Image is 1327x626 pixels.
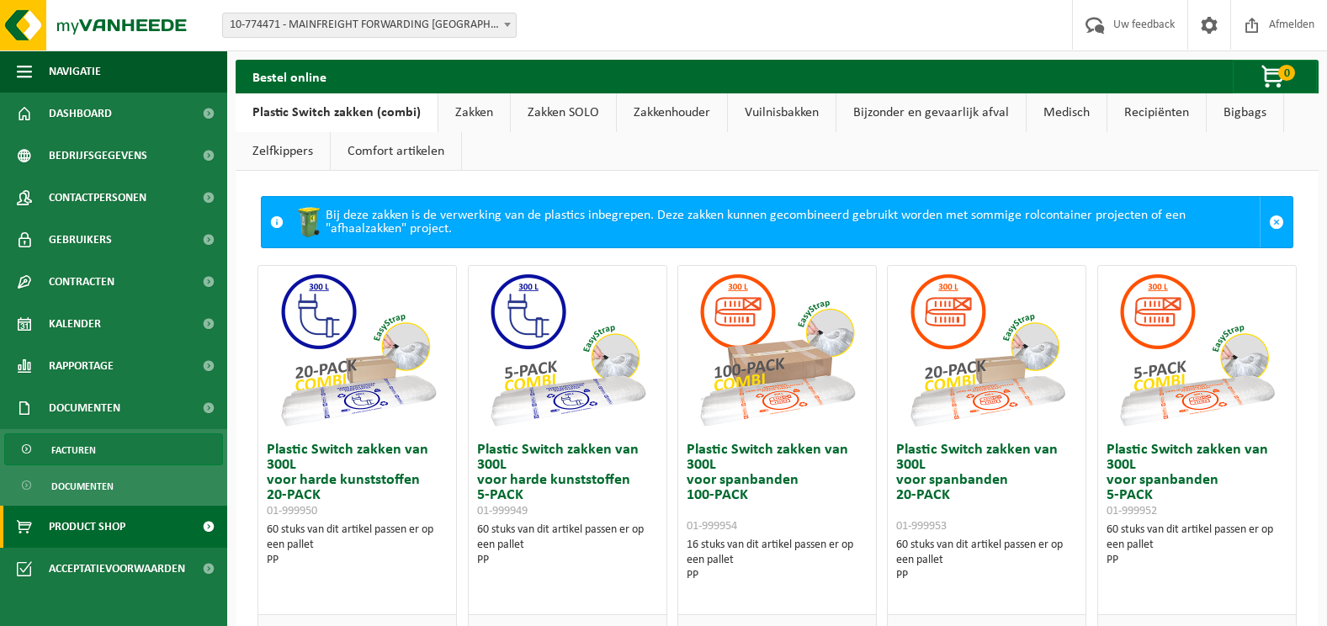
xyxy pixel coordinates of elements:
[49,345,114,387] span: Rapportage
[477,443,658,518] h3: Plastic Switch zakken van 300L voor harde kunststoffen 5-PACK
[331,132,461,171] a: Comfort artikelen
[687,568,868,583] div: PP
[896,568,1077,583] div: PP
[267,523,448,568] div: 60 stuks van dit artikel passen er op een pallet
[49,261,114,303] span: Contracten
[477,505,528,517] span: 01-999949
[49,548,185,590] span: Acceptatievoorwaarden
[728,93,836,132] a: Vuilnisbakken
[693,266,861,434] img: 01-999954
[1107,523,1287,568] div: 60 stuks van dit artikel passen er op een pallet
[236,60,343,93] h2: Bestel online
[222,13,517,38] span: 10-774471 - MAINFREIGHT FORWARDING BELGIUM - ZWIJNAARDE
[1278,65,1295,81] span: 0
[267,553,448,568] div: PP
[1112,266,1281,434] img: 01-999952
[49,177,146,219] span: Contactpersonen
[49,506,125,548] span: Product Shop
[896,443,1077,533] h3: Plastic Switch zakken van 300L voor spanbanden 20-PACK
[267,505,317,517] span: 01-999950
[438,93,510,132] a: Zakken
[687,443,868,533] h3: Plastic Switch zakken van 300L voor spanbanden 100-PACK
[477,553,658,568] div: PP
[1107,553,1287,568] div: PP
[477,523,658,568] div: 60 stuks van dit artikel passen er op een pallet
[1233,60,1317,93] button: 0
[267,443,448,518] h3: Plastic Switch zakken van 300L voor harde kunststoffen 20-PACK
[1107,443,1287,518] h3: Plastic Switch zakken van 300L voor spanbanden 5-PACK
[236,132,330,171] a: Zelfkippers
[903,266,1071,434] img: 01-999953
[896,520,947,533] span: 01-999953
[49,387,120,429] span: Documenten
[292,197,1260,247] div: Bij deze zakken is de verwerking van de plastics inbegrepen. Deze zakken kunnen gecombineerd gebr...
[49,135,147,177] span: Bedrijfsgegevens
[687,520,737,533] span: 01-999954
[1207,93,1283,132] a: Bigbags
[4,469,223,501] a: Documenten
[4,433,223,465] a: Facturen
[896,538,1077,583] div: 60 stuks van dit artikel passen er op een pallet
[483,266,651,434] img: 01-999949
[49,303,101,345] span: Kalender
[617,93,727,132] a: Zakkenhouder
[511,93,616,132] a: Zakken SOLO
[1027,93,1107,132] a: Medisch
[1107,93,1206,132] a: Recipiënten
[687,538,868,583] div: 16 stuks van dit artikel passen er op een pallet
[49,93,112,135] span: Dashboard
[1260,197,1292,247] a: Sluit melding
[236,93,438,132] a: Plastic Switch zakken (combi)
[1107,505,1157,517] span: 01-999952
[49,50,101,93] span: Navigatie
[273,266,442,434] img: 01-999950
[51,470,114,502] span: Documenten
[836,93,1026,132] a: Bijzonder en gevaarlijk afval
[51,434,96,466] span: Facturen
[292,205,326,239] img: WB-0240-HPE-GN-50.png
[223,13,516,37] span: 10-774471 - MAINFREIGHT FORWARDING BELGIUM - ZWIJNAARDE
[49,219,112,261] span: Gebruikers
